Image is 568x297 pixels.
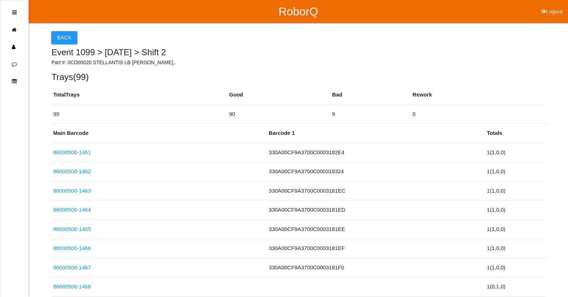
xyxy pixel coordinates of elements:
[53,245,91,251] a: 86000500-1466
[53,226,91,232] a: 86000500-1465
[411,104,545,124] td: 0
[485,201,545,220] td: 1 ( 1 , 0 , 0 )
[267,124,485,143] th: Barcode 1
[0,21,28,38] li: Dashboard
[51,31,77,44] button: Back
[12,4,17,21] div: Open
[51,85,227,104] th: Total Trays
[227,104,330,124] td: 90
[267,220,485,239] td: 330A00CF9A3700C0003181EE
[51,59,545,66] p: Part #: 0CD00020 STELLANTIS LB [PERSON_NAME]..
[485,124,545,143] th: Totals
[267,258,485,277] td: 330A00CF9A3700C0003181F0
[485,143,545,162] td: 1 ( 1 , 0 , 0 )
[330,104,411,124] td: 9
[227,85,330,104] th: Good
[485,181,545,201] td: 1 ( 1 , 0 , 0 )
[53,283,91,289] a: 86000500-1468
[330,85,411,104] th: Bad
[485,239,545,258] td: 1 ( 1 , 0 , 0 )
[267,239,485,258] td: 330A00CF9A3700C0003181EF
[53,264,91,270] a: 86000500-1467
[485,277,545,297] td: 1 ( 0 , 1 , 0 )
[0,38,28,56] li: Profile
[267,162,485,181] td: 330A00CF9A3700C000318324
[51,104,227,124] td: 99
[485,162,545,181] td: 1 ( 1 , 0 , 0 )
[53,149,91,155] a: 86000500-1461
[0,73,28,90] li: Knowledge Base
[411,85,545,104] th: Rework
[51,72,545,82] h5: Trays ( 99 )
[53,168,91,174] a: 86000500-1462
[267,181,485,201] td: 330A00CF9A3700C0003181EC
[485,258,545,277] td: 1 ( 1 , 0 , 0 )
[485,220,545,239] td: 1 ( 1 , 0 , 0 )
[53,207,91,213] a: 86000500-1464
[267,201,485,220] td: 330A00CF9A3700C0003181ED
[51,48,545,57] h5: Event 1099 > [DATE] > Shift 2
[51,124,267,143] th: Main Barcode
[0,56,28,73] li: Feedback
[53,188,91,194] a: 86000500-1463
[267,143,485,162] td: 330A00CF9A3700C0003182E4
